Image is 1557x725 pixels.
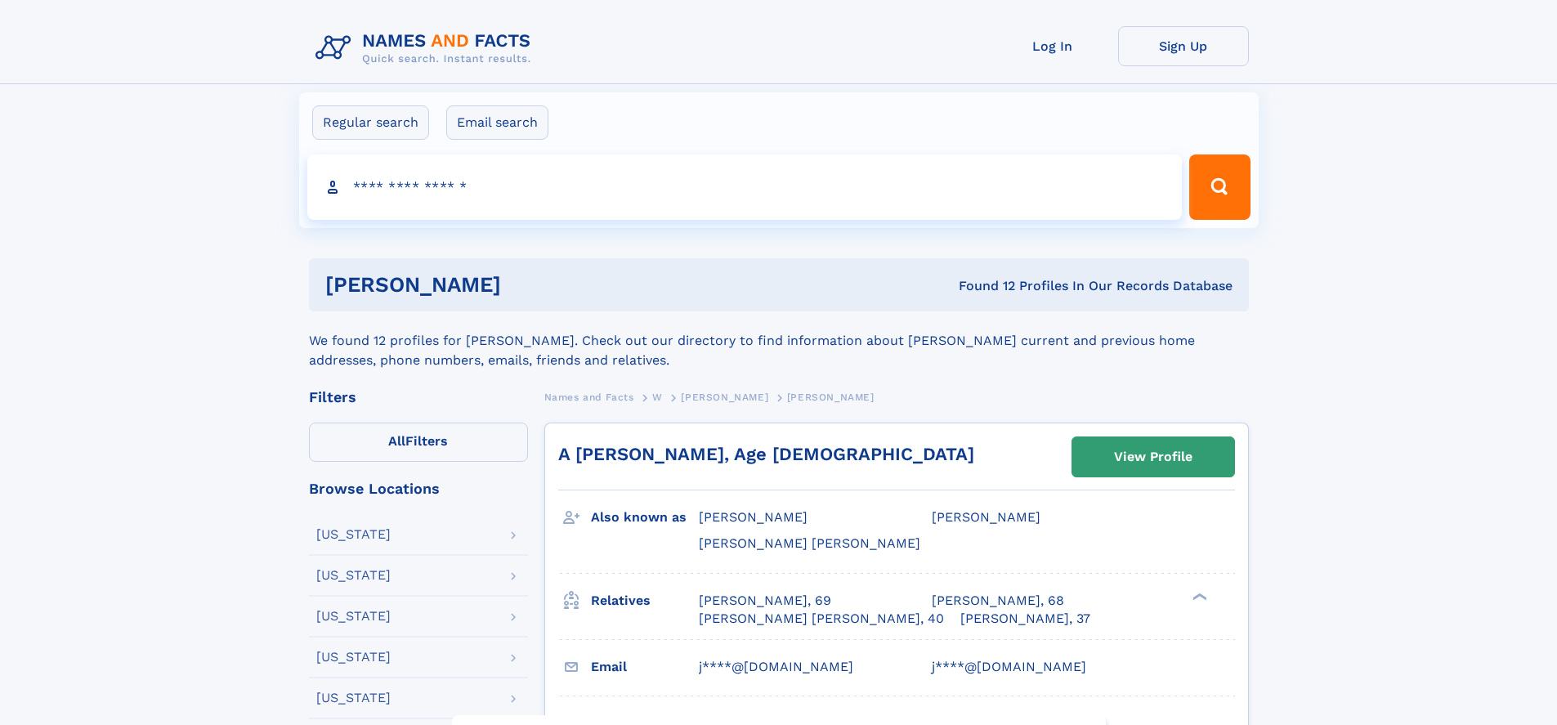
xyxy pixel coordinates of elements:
a: [PERSON_NAME], 37 [960,610,1090,628]
div: Filters [309,390,528,405]
button: Search Button [1189,154,1250,220]
span: [PERSON_NAME] [PERSON_NAME] [699,535,920,551]
label: Email search [446,105,548,140]
a: Log In [987,26,1118,66]
div: We found 12 profiles for [PERSON_NAME]. Check out our directory to find information about [PERSON... [309,311,1249,370]
a: Names and Facts [544,387,634,407]
span: [PERSON_NAME] [699,509,808,525]
a: [PERSON_NAME], 68 [932,592,1064,610]
h1: [PERSON_NAME] [325,275,730,295]
div: [US_STATE] [316,569,391,582]
a: [PERSON_NAME] [681,387,768,407]
a: [PERSON_NAME] [PERSON_NAME], 40 [699,610,944,628]
h3: Relatives [591,587,699,615]
div: Browse Locations [309,481,528,496]
div: [US_STATE] [316,528,391,541]
input: search input [307,154,1183,220]
div: [US_STATE] [316,691,391,705]
div: [US_STATE] [316,651,391,664]
a: A [PERSON_NAME], Age [DEMOGRAPHIC_DATA] [558,444,974,464]
div: [US_STATE] [316,610,391,623]
h3: Also known as [591,503,699,531]
div: Found 12 Profiles In Our Records Database [730,277,1233,295]
h3: Email [591,653,699,681]
span: [PERSON_NAME] [787,392,875,403]
label: Filters [309,423,528,462]
label: Regular search [312,105,429,140]
div: ❯ [1188,591,1208,602]
a: View Profile [1072,437,1234,477]
a: W [652,387,663,407]
span: W [652,392,663,403]
a: [PERSON_NAME], 69 [699,592,831,610]
span: All [388,433,405,449]
a: Sign Up [1118,26,1249,66]
img: Logo Names and Facts [309,26,544,70]
div: View Profile [1114,438,1192,476]
span: [PERSON_NAME] [681,392,768,403]
span: [PERSON_NAME] [932,509,1040,525]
